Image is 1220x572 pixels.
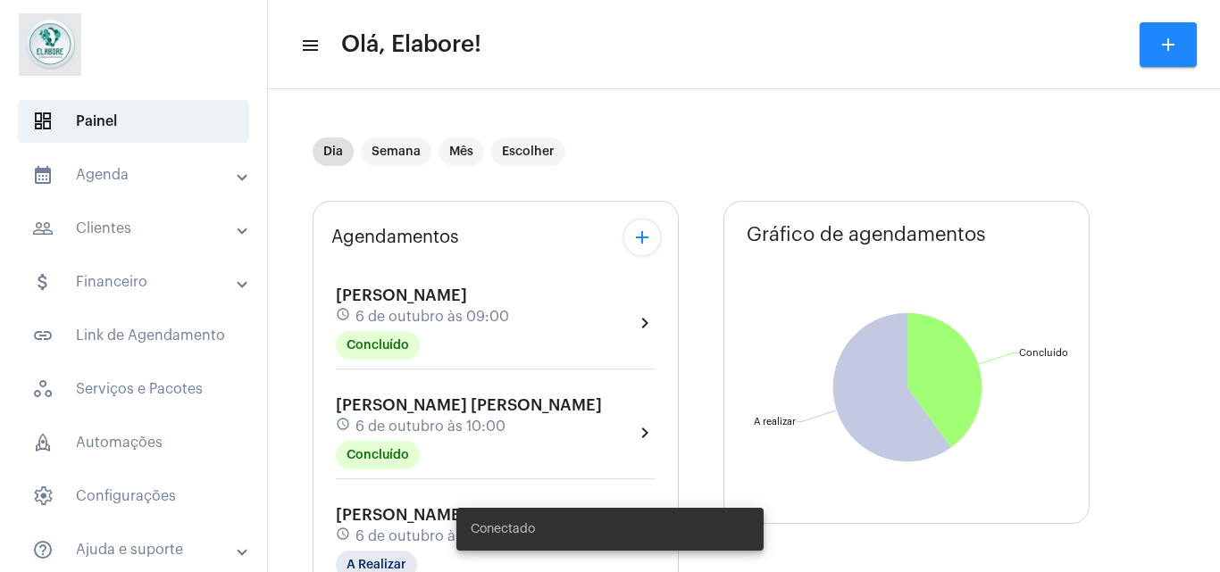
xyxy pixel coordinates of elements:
mat-panel-title: Clientes [32,218,238,239]
span: Automações [18,421,249,464]
span: sidenav icon [32,432,54,453]
mat-icon: chevron_right [634,422,656,444]
mat-panel-title: Agenda [32,164,238,186]
span: Agendamentos [331,228,459,247]
mat-chip: Escolher [491,137,565,166]
mat-chip: Mês [439,137,484,166]
span: 6 de outubro às 10:00 [355,419,506,435]
span: Configurações [18,475,249,518]
span: 6 de outubro às 09:00 [355,309,509,325]
mat-expansion-panel-header: sidenav iconClientes [11,207,267,250]
mat-icon: add [631,227,653,248]
span: Gráfico de agendamentos [747,224,986,245]
span: sidenav icon [32,111,54,132]
mat-icon: sidenav icon [32,271,54,293]
mat-icon: add [1157,34,1179,55]
mat-icon: sidenav icon [300,35,318,56]
mat-icon: sidenav icon [32,325,54,346]
span: [PERSON_NAME] [PERSON_NAME] [336,397,602,413]
span: Conectado [471,520,535,538]
mat-chip: Dia [313,137,354,166]
span: sidenav icon [32,378,54,400]
text: Concluído [1019,348,1068,358]
mat-icon: schedule [336,417,352,436]
img: 4c6856f8-84c7-1050-da6c-cc5081a5dbaf.jpg [14,9,86,80]
span: 6 de outubro às 16:00 [355,528,505,544]
span: Olá, Elabore! [341,30,481,59]
mat-icon: sidenav icon [32,218,54,239]
mat-panel-title: Financeiro [32,271,238,293]
span: sidenav icon [32,485,54,507]
mat-expansion-panel-header: sidenav iconFinanceiro [11,261,267,303]
span: [PERSON_NAME] [PERSON_NAME] [336,507,602,523]
span: Painel [18,100,249,143]
span: [PERSON_NAME] [336,287,467,303]
mat-expansion-panel-header: sidenav iconAgenda [11,153,267,196]
mat-expansion-panel-header: sidenav iconAjuda e suporte [11,528,267,571]
span: Serviços e Pacotes [18,368,249,410]
mat-panel-title: Ajuda e suporte [32,539,238,560]
text: A realizar [754,417,796,427]
mat-chip: Concluído [336,441,420,469]
span: Link de Agendamento [18,314,249,357]
mat-chip: Concluído [336,331,420,360]
mat-icon: sidenav icon [32,164,54,186]
mat-icon: sidenav icon [32,539,54,560]
mat-icon: chevron_right [634,312,656,334]
mat-icon: schedule [336,526,352,546]
mat-chip: Semana [361,137,431,166]
mat-icon: schedule [336,307,352,327]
